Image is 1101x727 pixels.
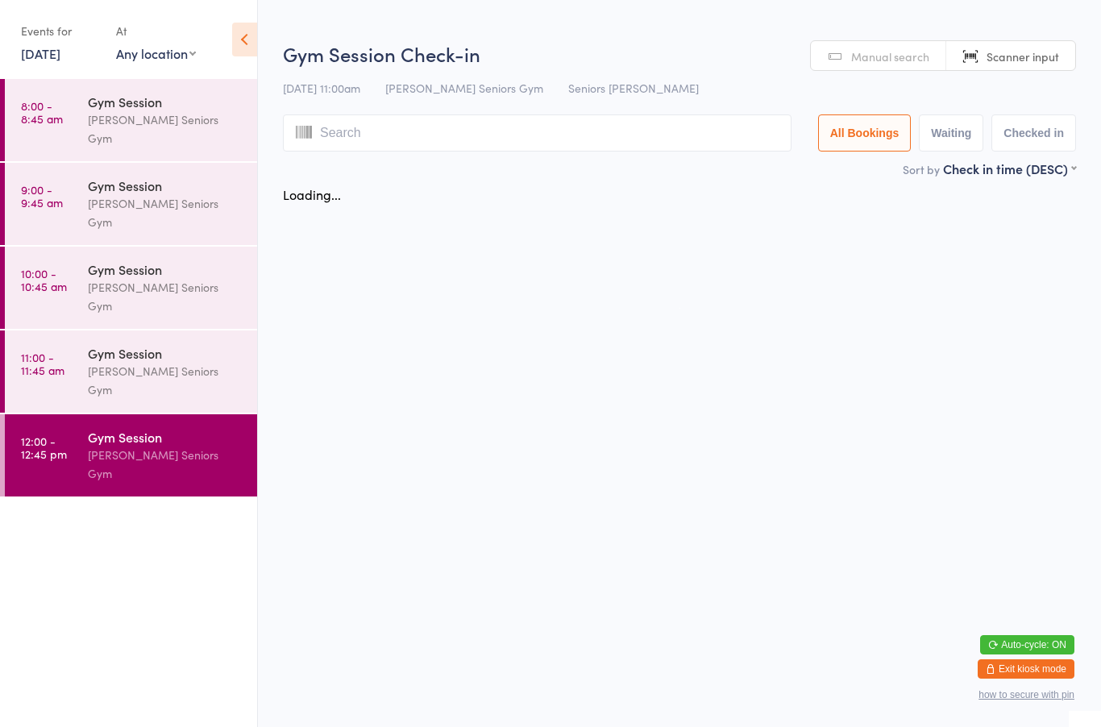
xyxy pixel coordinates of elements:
a: 9:00 -9:45 amGym Session[PERSON_NAME] Seniors Gym [5,163,257,245]
span: Scanner input [987,48,1059,64]
a: [DATE] [21,44,60,62]
time: 12:00 - 12:45 pm [21,434,67,460]
div: [PERSON_NAME] Seniors Gym [88,362,243,399]
div: [PERSON_NAME] Seniors Gym [88,278,243,315]
a: 10:00 -10:45 amGym Session[PERSON_NAME] Seniors Gym [5,247,257,329]
div: Gym Session [88,93,243,110]
button: Auto-cycle: ON [980,635,1074,654]
span: [PERSON_NAME] Seniors Gym [385,80,543,96]
a: 11:00 -11:45 amGym Session[PERSON_NAME] Seniors Gym [5,330,257,413]
div: Gym Session [88,428,243,446]
time: 8:00 - 8:45 am [21,99,63,125]
time: 9:00 - 9:45 am [21,183,63,209]
label: Sort by [903,161,940,177]
button: how to secure with pin [978,689,1074,700]
div: Gym Session [88,260,243,278]
button: Waiting [919,114,983,152]
div: Gym Session [88,177,243,194]
button: Checked in [991,114,1076,152]
button: Exit kiosk mode [978,659,1074,679]
div: Any location [116,44,196,62]
input: Search [283,114,791,152]
time: 11:00 - 11:45 am [21,351,64,376]
div: [PERSON_NAME] Seniors Gym [88,110,243,147]
div: Gym Session [88,344,243,362]
a: 8:00 -8:45 amGym Session[PERSON_NAME] Seniors Gym [5,79,257,161]
h2: Gym Session Check-in [283,40,1076,67]
div: Loading... [283,185,341,203]
div: [PERSON_NAME] Seniors Gym [88,446,243,483]
time: 10:00 - 10:45 am [21,267,67,293]
div: [PERSON_NAME] Seniors Gym [88,194,243,231]
div: Events for [21,18,100,44]
button: All Bookings [818,114,912,152]
div: Check in time (DESC) [943,160,1076,177]
span: Manual search [851,48,929,64]
a: 12:00 -12:45 pmGym Session[PERSON_NAME] Seniors Gym [5,414,257,496]
span: Seniors [PERSON_NAME] [568,80,699,96]
span: [DATE] 11:00am [283,80,360,96]
div: At [116,18,196,44]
